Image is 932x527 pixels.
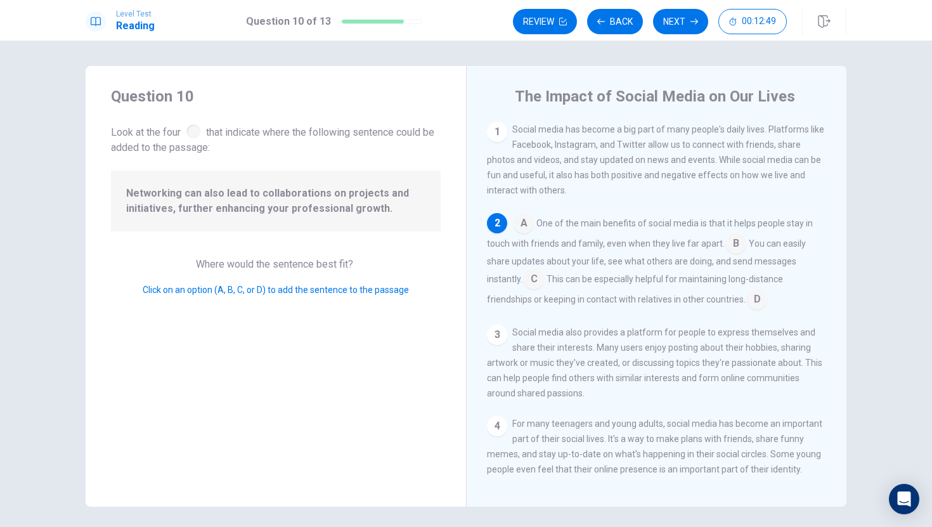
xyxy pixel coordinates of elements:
span: You can easily share updates about your life, see what others are doing, and send messages instan... [487,238,806,284]
span: Level Test [116,10,155,18]
h4: The Impact of Social Media on Our Lives [515,86,795,107]
span: C [524,269,544,289]
h1: Question 10 of 13 [246,14,331,29]
div: 4 [487,416,507,436]
span: For many teenagers and young adults, social media has become an important part of their social li... [487,419,822,474]
h4: Question 10 [111,86,441,107]
span: Social media has become a big part of many people's daily lives. Platforms like Facebook, Instagr... [487,124,824,195]
span: B [726,233,746,254]
div: 2 [487,213,507,233]
span: 00:12:49 [742,16,776,27]
span: This can be especially helpful for maintaining long-distance friendships or keeping in contact wi... [487,274,783,304]
span: D [747,289,767,309]
div: Open Intercom Messenger [889,484,919,514]
button: 00:12:49 [718,9,787,34]
span: One of the main benefits of social media is that it helps people stay in touch with friends and f... [487,218,813,249]
div: 1 [487,122,507,142]
span: Networking can also lead to collaborations on projects and initiatives, further enhancing your pr... [126,186,425,216]
button: Next [653,9,708,34]
button: Back [587,9,643,34]
button: Review [513,9,577,34]
span: Click on an option (A, B, C, or D) to add the sentence to the passage [143,285,409,295]
div: 3 [487,325,507,345]
span: Social media also provides a platform for people to express themselves and share their interests.... [487,327,822,398]
span: Where would the sentence best fit? [196,258,356,270]
span: A [514,213,534,233]
h1: Reading [116,18,155,34]
span: Look at the four that indicate where the following sentence could be added to the passage: [111,122,441,155]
